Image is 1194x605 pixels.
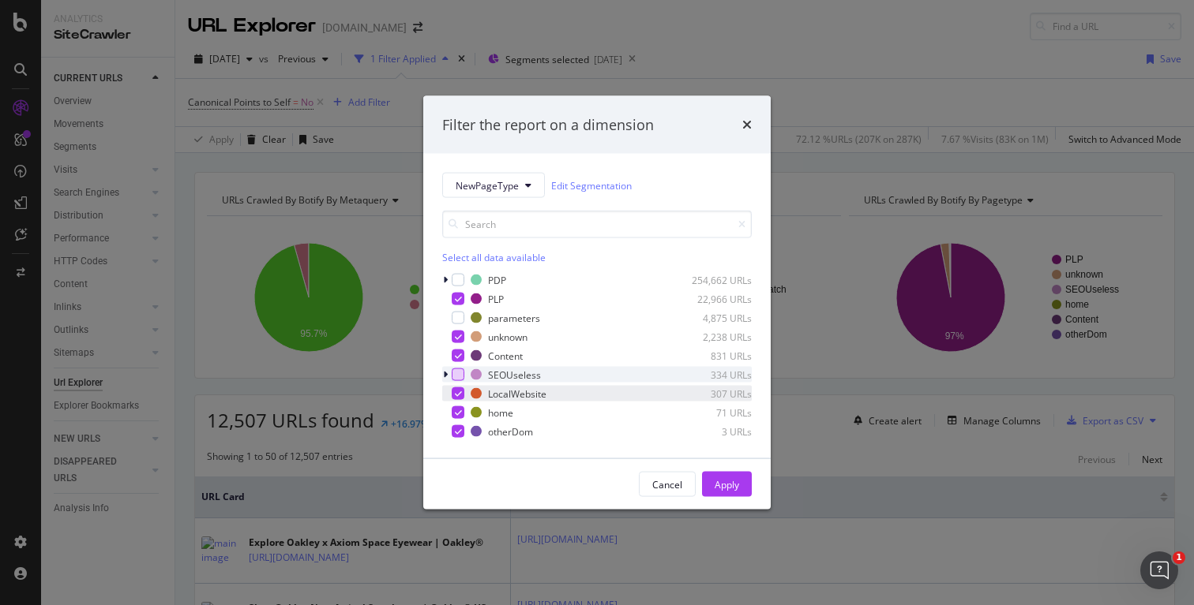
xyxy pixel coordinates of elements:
div: home [488,405,513,419]
div: 254,662 URLs [674,273,752,286]
div: 71 URLs [674,405,752,419]
div: 22,966 URLs [674,292,752,305]
div: 334 URLs [674,368,752,381]
button: NewPageType [442,173,545,198]
div: Apply [715,477,739,491]
div: Content [488,349,523,362]
div: 3 URLs [674,424,752,438]
div: parameters [488,311,540,324]
button: Cancel [639,472,696,497]
div: 4,875 URLs [674,311,752,324]
button: Apply [702,472,752,497]
div: 831 URLs [674,349,752,362]
div: PLP [488,292,504,305]
div: 2,238 URLs [674,330,752,343]
input: Search [442,211,752,238]
div: times [742,114,752,135]
div: Select all data available [442,251,752,264]
div: modal [423,95,771,510]
span: 1 [1173,551,1185,564]
iframe: Intercom live chat [1140,551,1178,589]
div: 307 URLs [674,387,752,400]
div: PDP [488,273,506,286]
a: Edit Segmentation [551,177,632,193]
div: Cancel [652,477,682,491]
div: otherDom [488,424,533,438]
div: SEOUseless [488,368,541,381]
div: Filter the report on a dimension [442,114,654,135]
div: unknown [488,330,528,343]
span: NewPageType [456,178,519,192]
div: LocalWebsite [488,387,546,400]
